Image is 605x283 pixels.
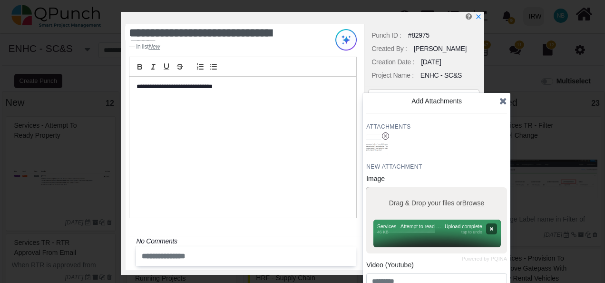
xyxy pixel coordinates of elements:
[408,30,429,40] div: #82975
[129,42,316,51] footer: in list
[366,174,385,184] label: Image
[462,199,485,207] span: Browse
[382,132,390,140] svg: x circle
[366,134,388,155] div: Services - Attempt to read property.png
[421,57,441,67] div: [DATE]
[371,71,414,81] div: Project Name :
[411,97,462,105] span: Add Attachments
[371,44,407,54] div: Created By :
[366,260,414,270] label: Video (Youtube)
[371,30,401,40] div: Punch ID :
[462,257,507,261] a: Powered by PQINA
[414,44,467,54] div: [PERSON_NAME]
[136,237,177,245] i: No Comments
[386,195,488,212] label: Drag & Drop your files or
[148,43,160,50] cite: Source Title
[366,123,507,131] h4: Attachments
[148,43,160,50] u: New
[466,13,472,20] i: Edit Punch
[366,134,388,155] img: avatar
[335,29,357,51] img: Try writing with AI
[420,71,462,81] div: ENHC - SC&S
[366,163,507,171] h4: New Attachment
[371,57,414,67] div: Creation Date :
[475,13,482,20] svg: x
